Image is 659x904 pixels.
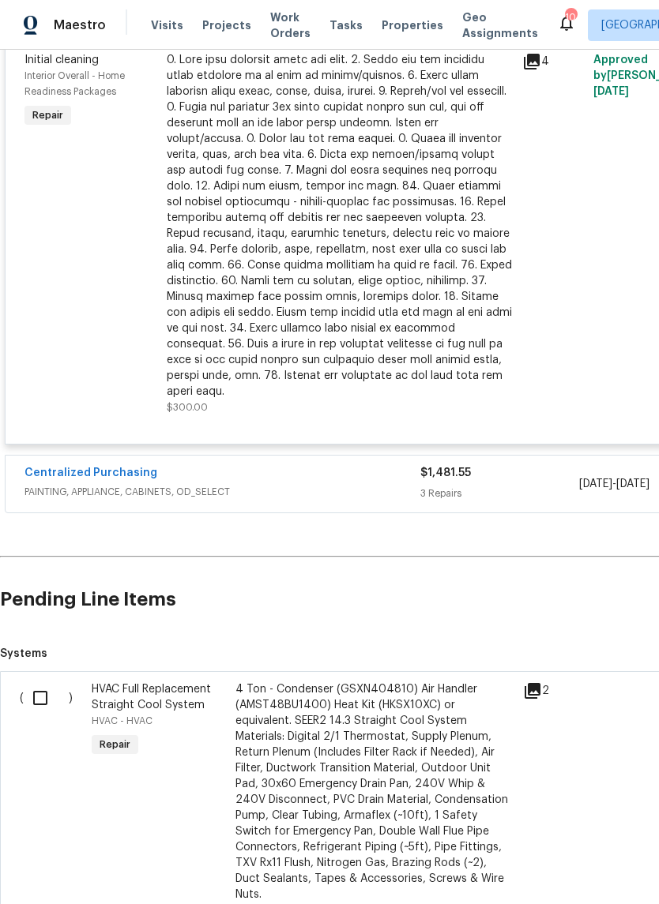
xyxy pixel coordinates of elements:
[462,9,538,41] span: Geo Assignments
[420,486,578,501] div: 3 Repairs
[93,737,137,752] span: Repair
[579,478,612,490] span: [DATE]
[24,484,420,500] span: PAINTING, APPLIANCE, CABINETS, OD_SELECT
[24,71,125,96] span: Interior Overall - Home Readiness Packages
[151,17,183,33] span: Visits
[167,403,208,412] span: $300.00
[202,17,251,33] span: Projects
[24,54,99,66] span: Initial cleaning
[24,467,157,478] a: Centralized Purchasing
[92,716,153,726] span: HVAC - HVAC
[616,478,650,490] span: [DATE]
[382,17,443,33] span: Properties
[270,9,311,41] span: Work Orders
[522,52,584,71] div: 4
[167,52,513,399] div: 0. Lore ipsu dolorsit ametc adi elit. 2. Seddo eiu tem incididu utlab etdolore ma al enim ad mini...
[329,20,363,31] span: Tasks
[420,467,471,478] span: $1,481.55
[26,107,70,123] span: Repair
[54,17,106,33] span: Maestro
[523,681,586,700] div: 2
[579,476,650,492] span: -
[92,684,211,711] span: HVAC Full Replacement Straight Cool System
[593,86,629,97] span: [DATE]
[565,9,576,25] div: 10
[235,681,514,902] div: 4 Ton - Condenser (GSXN404810) Air Handler (AMST48BU1400) Heat Kit (HKSX10XC) or equivalent. SEER...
